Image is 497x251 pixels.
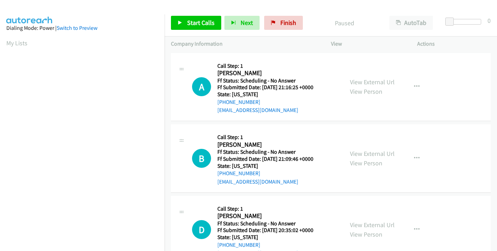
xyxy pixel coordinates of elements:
[217,62,322,70] h5: Call Step: 1
[217,99,260,105] a: [PHONE_NUMBER]
[217,227,322,234] h5: Ff Submitted Date: [DATE] 20:35:02 +0000
[171,16,221,30] a: Start Calls
[264,16,303,30] a: Finish
[217,163,322,170] h5: State: [US_STATE]
[192,149,211,168] div: The call is yet to be attempted
[217,220,322,227] h5: Ff Status: Scheduling - No Answer
[217,234,322,241] h5: State: [US_STATE]
[241,19,253,27] span: Next
[217,242,260,248] a: [PHONE_NUMBER]
[350,221,395,229] a: View External Url
[350,78,395,86] a: View External Url
[389,16,433,30] button: AutoTab
[217,107,298,113] a: [EMAIL_ADDRESS][DOMAIN_NAME]
[171,40,318,48] p: Company Information
[217,170,260,177] a: [PHONE_NUMBER]
[488,16,491,25] div: 0
[192,220,211,239] div: The call is yet to be attempted
[280,19,296,27] span: Finish
[187,19,215,27] span: Start Calls
[217,134,322,141] h5: Call Step: 1
[217,84,322,91] h5: Ff Submitted Date: [DATE] 21:16:25 +0000
[350,87,382,95] a: View Person
[57,25,97,31] a: Switch to Preview
[217,205,322,212] h5: Call Step: 1
[217,77,322,84] h5: Ff Status: Scheduling - No Answer
[217,91,322,98] h5: State: [US_STATE]
[417,40,491,48] p: Actions
[217,148,322,156] h5: Ff Status: Scheduling - No Answer
[217,156,322,163] h5: Ff Submitted Date: [DATE] 21:09:46 +0000
[350,230,382,238] a: View Person
[224,16,260,30] button: Next
[192,77,211,96] h1: A
[350,150,395,158] a: View External Url
[6,39,27,47] a: My Lists
[217,69,322,77] h2: [PERSON_NAME]
[192,220,211,239] h1: D
[449,19,481,25] div: Delay between calls (in seconds)
[312,18,377,28] p: Paused
[331,40,404,48] p: View
[217,212,322,220] h2: [PERSON_NAME]
[6,24,158,32] div: Dialing Mode: Power |
[217,141,322,149] h2: [PERSON_NAME]
[350,159,382,167] a: View Person
[192,149,211,168] h1: B
[217,178,298,185] a: [EMAIL_ADDRESS][DOMAIN_NAME]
